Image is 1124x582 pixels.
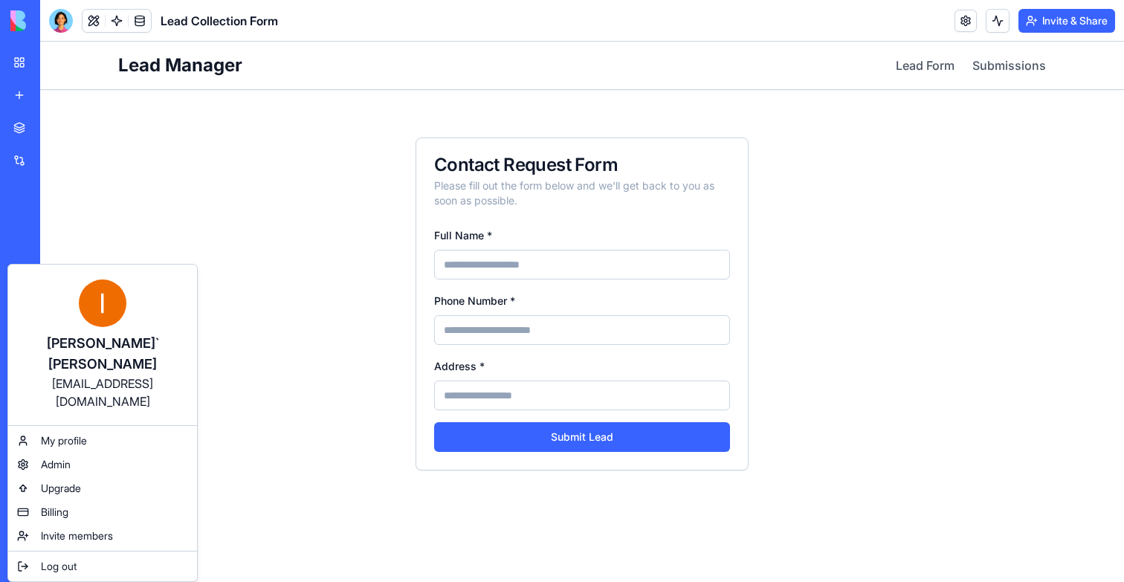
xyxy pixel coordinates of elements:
a: Invite members [11,524,194,548]
label: Full Name * [394,187,452,200]
a: [PERSON_NAME]` [PERSON_NAME][EMAIL_ADDRESS][DOMAIN_NAME] [11,268,194,422]
a: Upgrade [11,476,194,500]
span: Billing [41,505,68,520]
a: My profile [11,429,194,453]
span: Upgrade [41,481,81,496]
img: ACg8ocJjRr_lX_gjJ66ofxXrpCo7uNiZTt8XcpyKgwwl8YU-E5VaaQ=s96-c [79,279,126,327]
a: Admin [11,453,194,476]
span: Log out [41,559,77,574]
label: Phone Number * [394,253,475,265]
div: Please fill out the form below and we'll get back to you as soon as possible. [394,137,690,166]
div: [PERSON_NAME]` [PERSON_NAME] [23,333,182,375]
label: Address * [394,318,445,331]
span: Invite members [41,528,113,543]
a: Billing [11,500,194,524]
div: [EMAIL_ADDRESS][DOMAIN_NAME] [23,375,182,410]
a: Lead Form [856,15,914,33]
a: Submissions [932,15,1006,33]
h1: Lead Manager [78,12,202,36]
span: Admin [41,457,71,472]
button: Submit Lead [394,381,690,410]
span: My profile [41,433,87,448]
div: Contact Request Form [394,114,690,132]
